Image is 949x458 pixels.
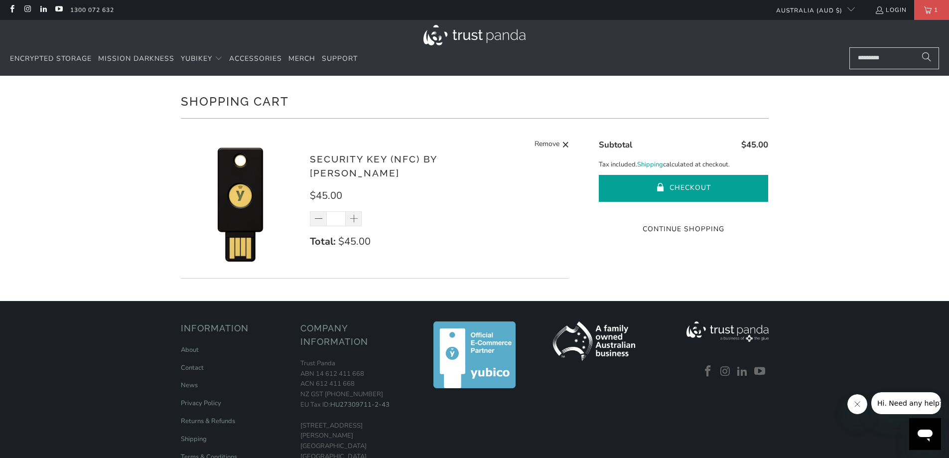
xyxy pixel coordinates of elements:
[23,6,31,14] a: Trust Panda Australia on Instagram
[322,47,358,71] a: Support
[181,381,198,390] a: News
[181,91,769,111] h1: Shopping Cart
[181,399,221,408] a: Privacy Policy
[98,47,174,71] a: Mission Darkness
[181,47,223,71] summary: YubiKey
[39,6,47,14] a: Trust Panda Australia on LinkedIn
[330,400,390,409] a: HU27309711-2-43
[535,139,559,151] span: Remove
[181,54,212,63] span: YubiKey
[599,175,768,202] button: Checkout
[70,4,114,15] a: 1300 072 632
[98,54,174,63] span: Mission Darkness
[181,144,300,263] img: Security Key (NFC) by Yubico
[288,54,315,63] span: Merch
[310,189,342,202] span: $45.00
[181,363,204,372] a: Contact
[310,153,437,179] a: Security Key (NFC) by [PERSON_NAME]
[718,365,733,378] a: Trust Panda Australia on Instagram
[181,417,235,426] a: Returns & Refunds
[181,345,199,354] a: About
[871,392,941,414] iframe: Message from company
[10,54,92,63] span: Encrypted Storage
[637,159,663,170] a: Shipping
[753,365,768,378] a: Trust Panda Australia on YouTube
[741,139,768,151] span: $45.00
[701,365,716,378] a: Trust Panda Australia on Facebook
[914,47,939,69] button: Search
[338,235,371,248] span: $45.00
[6,7,72,15] span: Hi. Need any help?
[535,139,569,151] a: Remove
[10,47,358,71] nav: Translation missing: en.navigation.header.main_nav
[229,47,282,71] a: Accessories
[54,6,63,14] a: Trust Panda Australia on YouTube
[322,54,358,63] span: Support
[599,139,632,151] span: Subtotal
[735,365,750,378] a: Trust Panda Australia on LinkedIn
[875,4,907,15] a: Login
[10,47,92,71] a: Encrypted Storage
[423,25,526,45] img: Trust Panda Australia
[310,235,336,248] strong: Total:
[181,435,207,444] a: Shipping
[849,47,939,69] input: Search...
[847,394,867,414] iframe: Close message
[599,224,768,235] a: Continue Shopping
[599,159,768,170] p: Tax included. calculated at checkout.
[288,47,315,71] a: Merch
[229,54,282,63] span: Accessories
[7,6,16,14] a: Trust Panda Australia on Facebook
[909,418,941,450] iframe: Button to launch messaging window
